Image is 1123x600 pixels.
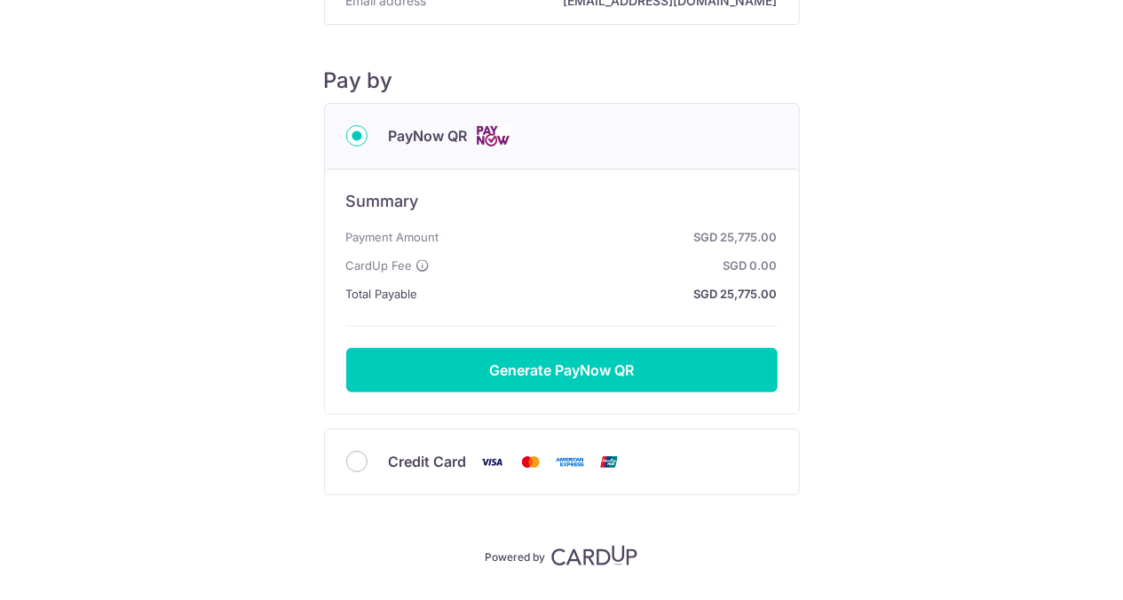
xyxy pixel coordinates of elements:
strong: SGD 25,775.00 [447,226,778,248]
span: CardUp Fee [346,255,413,276]
span: Total Payable [346,283,418,304]
strong: SGD 0.00 [438,255,778,276]
h5: Pay by [324,67,800,94]
span: Credit Card [389,451,467,472]
img: Visa [474,451,510,473]
img: Cards logo [475,125,510,147]
img: CardUp [551,545,638,566]
strong: SGD 25,775.00 [425,283,778,304]
img: Union Pay [591,451,627,473]
button: Generate PayNow QR [346,348,778,392]
div: PayNow QR Cards logo [346,125,778,147]
p: Powered by [486,547,546,564]
div: Credit Card Visa Mastercard American Express Union Pay [346,451,778,473]
h6: Summary [346,191,778,212]
span: PayNow QR [389,125,468,146]
span: Payment Amount [346,226,439,248]
img: American Express [552,451,588,473]
img: Mastercard [513,451,549,473]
